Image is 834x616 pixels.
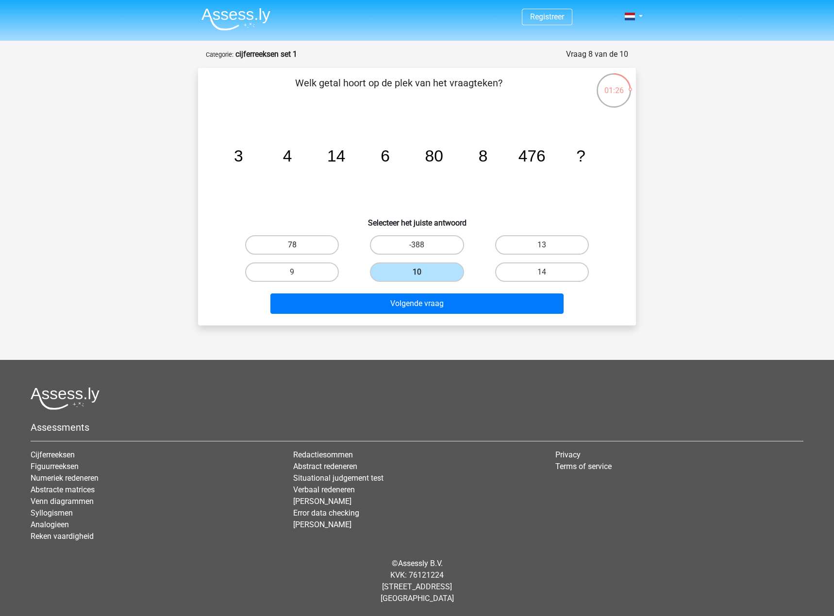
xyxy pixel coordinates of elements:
a: Registreer [530,12,564,21]
label: -388 [370,235,464,255]
tspan: 14 [327,147,345,165]
img: Assessly [201,8,270,31]
h5: Assessments [31,421,803,433]
a: Terms of service [555,462,612,471]
label: 14 [495,262,589,282]
div: © KVK: 76121224 [STREET_ADDRESS] [GEOGRAPHIC_DATA] [23,550,811,612]
h6: Selecteer het juiste antwoord [214,211,620,227]
img: Assessly logo [31,387,100,410]
a: Assessly B.V. [398,559,443,568]
tspan: ? [576,147,585,165]
a: Error data checking [293,508,359,518]
a: Analogieen [31,520,69,529]
tspan: 3 [234,147,243,165]
a: Syllogismen [31,508,73,518]
a: Reken vaardigheid [31,532,94,541]
div: Vraag 8 van de 10 [566,49,628,60]
a: Redactiesommen [293,450,353,459]
tspan: 8 [479,147,488,165]
a: Numeriek redeneren [31,473,99,483]
tspan: 476 [518,147,546,165]
button: Volgende vraag [270,293,564,314]
a: Abstract redeneren [293,462,357,471]
label: 10 [370,262,464,282]
label: 78 [245,235,339,255]
label: 9 [245,262,339,282]
a: Figuurreeksen [31,462,79,471]
p: Welk getal hoort op de plek van het vraagteken? [214,76,584,105]
div: 01:26 [596,72,632,97]
a: Privacy [555,450,581,459]
strong: cijferreeksen set 1 [235,49,297,59]
tspan: 6 [381,147,390,165]
a: [PERSON_NAME] [293,497,351,506]
small: Categorie: [206,51,234,58]
tspan: 4 [283,147,292,165]
a: Venn diagrammen [31,497,94,506]
label: 13 [495,235,589,255]
tspan: 80 [425,147,443,165]
a: Abstracte matrices [31,485,95,494]
a: Cijferreeksen [31,450,75,459]
a: Situational judgement test [293,473,384,483]
a: [PERSON_NAME] [293,520,351,529]
a: Verbaal redeneren [293,485,355,494]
